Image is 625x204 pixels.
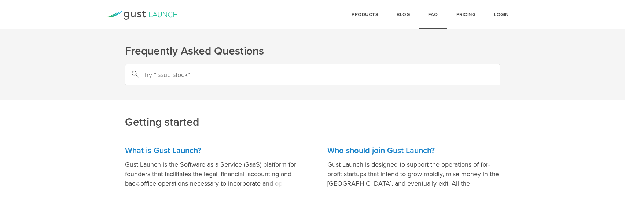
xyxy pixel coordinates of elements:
[125,66,500,130] h2: Getting started
[125,160,298,188] p: Gust Launch is the Software as a Service (SaaS) platform for founders that facilitates the legal,...
[125,44,500,59] h1: Frequently Asked Questions
[125,145,298,156] h3: What is Gust Launch?
[327,145,500,156] h3: Who should join Gust Launch?
[125,138,298,199] a: What is Gust Launch? Gust Launch is the Software as a Service (SaaS) platform for founders that f...
[125,64,500,85] input: Try "Issue stock"
[327,138,500,199] a: Who should join Gust Launch? Gust Launch is designed to support the operations of for-profit star...
[327,160,500,188] p: Gust Launch is designed to support the operations of for-profit startups that intend to grow rapi...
